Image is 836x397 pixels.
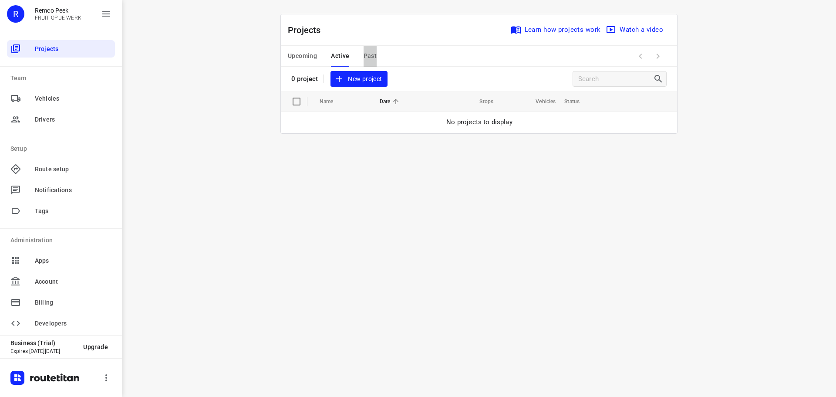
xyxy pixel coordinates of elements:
[7,252,115,269] div: Apps
[564,96,591,107] span: Status
[380,96,402,107] span: Date
[7,202,115,220] div: Tags
[76,339,115,355] button: Upgrade
[35,277,111,286] span: Account
[336,74,382,85] span: New project
[35,207,111,216] span: Tags
[35,319,111,328] span: Developers
[35,44,111,54] span: Projects
[288,51,317,61] span: Upcoming
[35,165,111,174] span: Route setup
[35,7,81,14] p: Remco Peek
[83,343,108,350] span: Upgrade
[7,160,115,178] div: Route setup
[35,115,111,124] span: Drivers
[7,111,115,128] div: Drivers
[524,96,556,107] span: Vehicles
[288,24,328,37] p: Projects
[578,72,653,86] input: Search projects
[7,40,115,58] div: Projects
[35,186,111,195] span: Notifications
[35,15,81,21] p: FRUIT OP JE WERK
[330,71,387,87] button: New project
[320,96,345,107] span: Name
[35,256,111,265] span: Apps
[291,75,318,83] p: 0 project
[649,48,667,65] span: Next Page
[331,51,349,61] span: Active
[364,51,377,61] span: Past
[653,74,666,84] div: Search
[10,339,76,346] p: Business (Trial)
[10,144,115,153] p: Setup
[7,315,115,332] div: Developers
[10,348,76,354] p: Expires [DATE][DATE]
[35,298,111,307] span: Billing
[7,5,24,23] div: R
[10,236,115,245] p: Administration
[10,74,115,83] p: Team
[7,90,115,107] div: Vehicles
[7,294,115,311] div: Billing
[468,96,493,107] span: Stops
[632,48,649,65] span: Previous Page
[7,181,115,199] div: Notifications
[7,273,115,290] div: Account
[35,94,111,103] span: Vehicles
